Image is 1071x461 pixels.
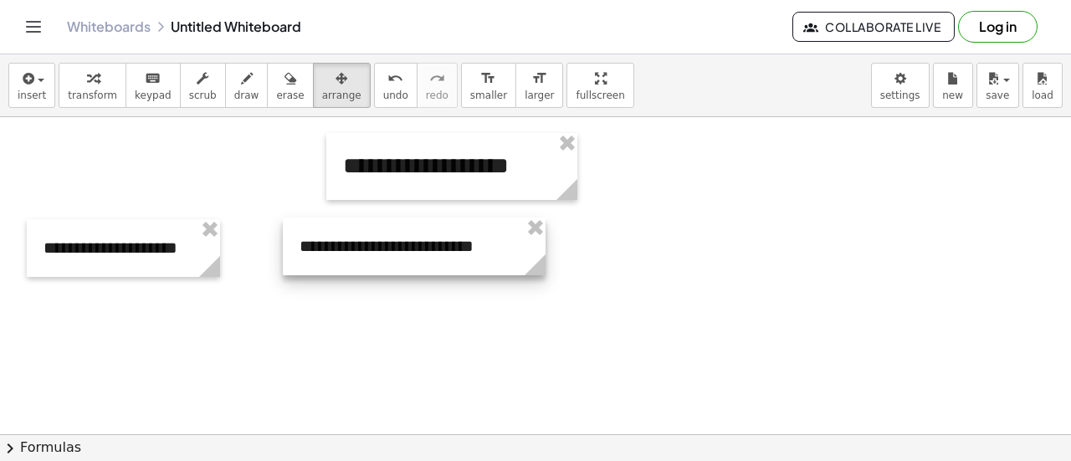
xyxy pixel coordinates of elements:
span: Collaborate Live [807,19,940,34]
span: fullscreen [576,90,624,101]
span: new [942,90,963,101]
span: larger [525,90,554,101]
i: format_size [531,69,547,89]
span: erase [276,90,304,101]
button: Collaborate Live [792,12,955,42]
button: erase [267,63,313,108]
button: undoundo [374,63,418,108]
button: fullscreen [566,63,633,108]
button: draw [225,63,269,108]
i: keyboard [145,69,161,89]
button: transform [59,63,126,108]
button: Toggle navigation [20,13,47,40]
span: redo [426,90,448,101]
span: transform [68,90,117,101]
i: format_size [480,69,496,89]
span: settings [880,90,920,101]
span: arrange [322,90,361,101]
span: draw [234,90,259,101]
button: redoredo [417,63,458,108]
button: load [1022,63,1063,108]
button: settings [871,63,930,108]
button: new [933,63,973,108]
span: scrub [189,90,217,101]
button: scrub [180,63,226,108]
button: keyboardkeypad [126,63,181,108]
span: save [986,90,1009,101]
span: load [1032,90,1053,101]
button: format_sizesmaller [461,63,516,108]
button: format_sizelarger [515,63,563,108]
span: smaller [470,90,507,101]
span: insert [18,90,46,101]
span: undo [383,90,408,101]
span: keypad [135,90,172,101]
button: arrange [313,63,371,108]
a: Whiteboards [67,18,151,35]
i: redo [429,69,445,89]
button: Log in [958,11,1038,43]
i: undo [387,69,403,89]
button: insert [8,63,55,108]
button: save [976,63,1019,108]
